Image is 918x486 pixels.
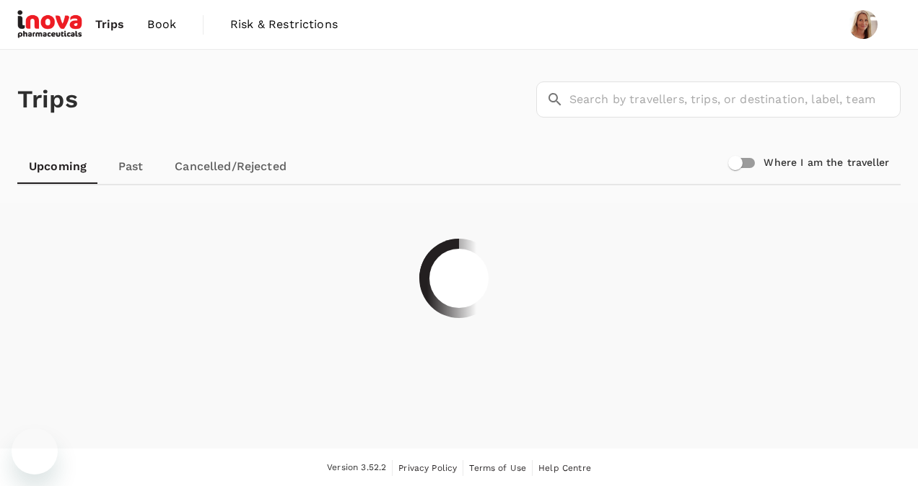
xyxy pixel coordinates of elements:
span: Version 3.52.2 [327,461,386,475]
span: Risk & Restrictions [230,16,338,33]
a: Privacy Policy [398,460,457,476]
span: Help Centre [538,463,591,473]
a: Upcoming [17,149,98,184]
span: Terms of Use [469,463,526,473]
a: Past [98,149,163,184]
img: iNova Pharmaceuticals [17,9,84,40]
img: Gaye Steel [849,10,878,39]
h1: Trips [17,50,78,149]
span: Book [147,16,176,33]
a: Terms of Use [469,460,526,476]
input: Search by travellers, trips, or destination, label, team [569,81,901,118]
iframe: Button to launch messaging window [12,428,58,474]
h6: Where I am the traveller [764,155,889,171]
span: Privacy Policy [398,463,457,473]
span: Trips [95,16,125,33]
a: Help Centre [538,460,591,476]
a: Cancelled/Rejected [163,149,298,184]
